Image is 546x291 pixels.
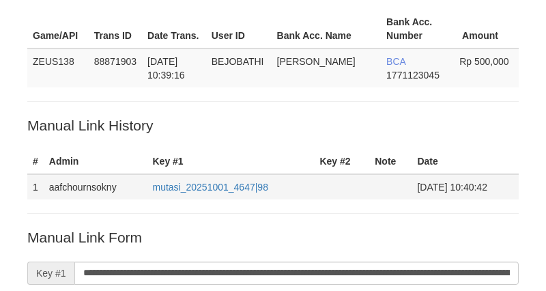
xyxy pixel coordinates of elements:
th: User ID [206,10,272,48]
span: Rp 500,000 [459,56,508,67]
th: Bank Acc. Number [381,10,454,48]
p: Manual Link History [27,115,519,135]
span: Key #1 [27,262,74,285]
th: Key #2 [314,149,369,174]
th: Bank Acc. Name [272,10,381,48]
td: ZEUS138 [27,48,89,87]
a: mutasi_20251001_4647|98 [152,182,268,193]
span: [PERSON_NAME] [277,56,356,67]
th: Date Trans. [142,10,206,48]
span: [DATE] 10:39:16 [147,56,185,81]
td: 1 [27,174,44,199]
th: Date [412,149,519,174]
span: Copy 1771123045 to clipboard [386,70,440,81]
th: # [27,149,44,174]
span: BCA [386,56,405,67]
td: [DATE] 10:40:42 [412,174,519,199]
p: Manual Link Form [27,227,519,247]
th: Trans ID [89,10,142,48]
th: Game/API [27,10,89,48]
th: Note [369,149,412,174]
th: Amount [454,10,519,48]
th: Key #1 [147,149,314,174]
th: Admin [44,149,147,174]
td: 88871903 [89,48,142,87]
td: aafchournsokny [44,174,147,199]
span: BEJOBATHI [212,56,264,67]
